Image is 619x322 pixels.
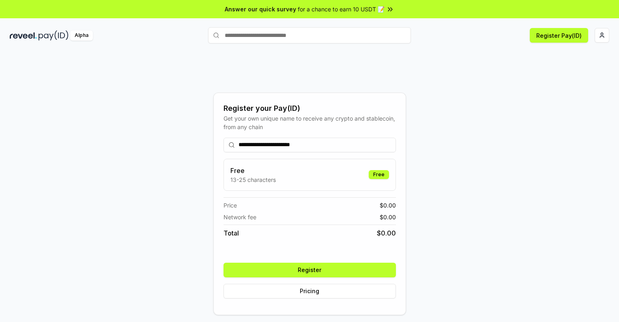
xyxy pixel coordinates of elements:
[10,30,37,41] img: reveel_dark
[225,5,296,13] span: Answer our quick survey
[39,30,69,41] img: pay_id
[224,228,239,238] span: Total
[224,103,396,114] div: Register your Pay(ID)
[230,166,276,175] h3: Free
[530,28,588,43] button: Register Pay(ID)
[224,263,396,277] button: Register
[70,30,93,41] div: Alpha
[224,114,396,131] div: Get your own unique name to receive any crypto and stablecoin, from any chain
[380,201,396,210] span: $ 0.00
[224,213,256,221] span: Network fee
[224,201,237,210] span: Price
[380,213,396,221] span: $ 0.00
[230,175,276,184] p: 13-25 characters
[369,170,389,179] div: Free
[377,228,396,238] span: $ 0.00
[298,5,385,13] span: for a chance to earn 10 USDT 📝
[224,284,396,298] button: Pricing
